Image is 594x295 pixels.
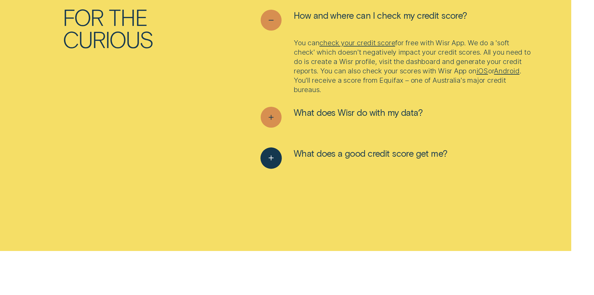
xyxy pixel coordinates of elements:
[294,10,467,21] span: How and where can I check my credit score?
[294,107,423,118] span: What does Wisr do with my data?
[294,148,447,159] span: What does a good credit score get me?
[319,38,395,47] a: check your credit score
[494,66,519,75] a: Android
[261,148,447,169] button: See more
[294,38,532,94] p: You can for free with Wisr App. We do a 'soft check' which doesn't negatively impact your credit ...
[261,38,531,94] div: See less
[476,66,488,75] a: iOS
[261,10,467,31] button: See less
[63,6,215,50] h2: For the curious
[261,107,423,128] button: See more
